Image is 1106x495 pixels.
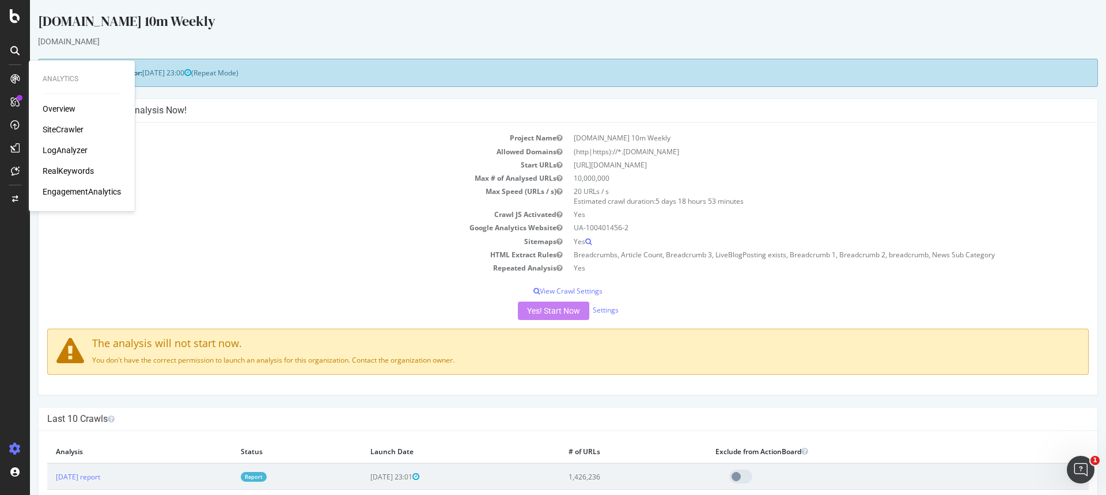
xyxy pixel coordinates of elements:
td: 20 URLs / s Estimated crawl duration: [538,185,1059,208]
td: Max Speed (URLs / s) [17,185,538,208]
h4: Last 10 Crawls [17,413,1059,425]
a: RealKeywords [43,165,94,177]
iframe: Intercom live chat [1067,456,1094,483]
td: (http|https)://*.[DOMAIN_NAME] [538,145,1059,158]
a: Report [211,472,237,482]
td: Allowed Domains [17,145,538,158]
a: LogAnalyzer [43,144,88,156]
td: Start URLs [17,158,538,172]
p: You don't have the correct permission to launch an analysis for this organization. Contact the or... [26,355,1050,365]
td: Max # of Analysed URLs [17,172,538,185]
a: Overview [43,103,75,115]
td: HTML Extract Rules [17,248,538,261]
td: Google Analytics Website [17,221,538,234]
strong: Next Launch Scheduled for: [17,68,112,78]
td: Project Name [17,131,538,144]
h4: Configure your New Analysis Now! [17,105,1059,116]
div: Analytics [43,74,121,84]
span: 5 days 18 hours 53 minutes [626,196,714,206]
span: [DATE] 23:01 [340,472,389,482]
h4: The analysis will not start now. [26,338,1050,349]
td: [URL][DOMAIN_NAME] [538,158,1059,172]
a: [DATE] report [26,472,70,482]
a: SiteCrawler [43,124,84,135]
span: 1 [1090,456,1100,465]
td: UA-100401456-2 [538,221,1059,234]
td: Yes [538,235,1059,248]
span: [DATE] 23:00 [112,68,161,78]
th: Exclude from ActionBoard [677,440,1007,463]
td: Crawl JS Activated [17,208,538,221]
div: [DOMAIN_NAME] 10m Weekly [8,12,1068,36]
th: Launch Date [332,440,531,463]
p: View Crawl Settings [17,286,1059,296]
div: [DOMAIN_NAME] [8,36,1068,47]
th: Status [202,440,332,463]
div: (Repeat Mode) [8,59,1068,87]
td: [DOMAIN_NAME] 10m Weekly [538,131,1059,144]
td: Repeated Analysis [17,261,538,275]
a: Settings [563,305,589,315]
th: Analysis [17,440,202,463]
td: Sitemaps [17,235,538,248]
td: 10,000,000 [538,172,1059,185]
td: Yes [538,208,1059,221]
th: # of URLs [530,440,677,463]
td: Yes [538,261,1059,275]
a: EngagementAnalytics [43,186,121,197]
td: Breadcrumbs, Article Count, Breadcrumb 3, LiveBlogPosting exists, Breadcrumb 1, Breadcrumb 2, bre... [538,248,1059,261]
td: 1,426,236 [530,463,677,490]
